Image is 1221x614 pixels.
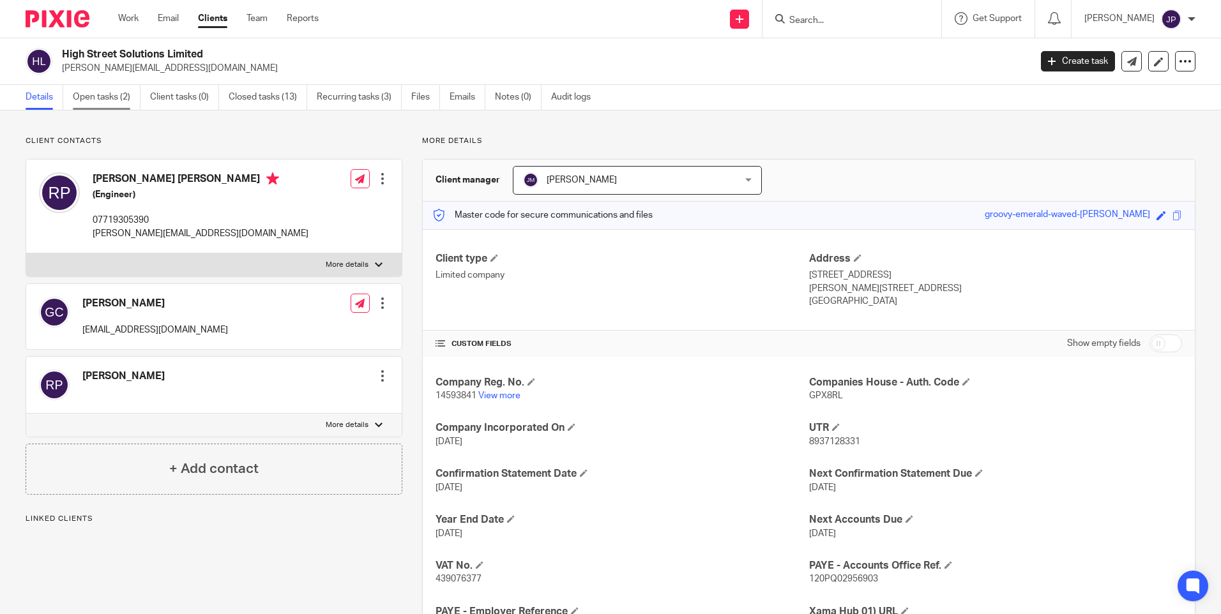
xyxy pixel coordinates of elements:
span: 8937128331 [809,437,860,446]
span: [DATE] [809,483,836,492]
a: Client tasks (0) [150,85,219,110]
a: Files [411,85,440,110]
h4: Company Reg. No. [436,376,808,389]
img: svg%3E [523,172,538,188]
div: groovy-emerald-waved-[PERSON_NAME] [985,208,1150,223]
p: [EMAIL_ADDRESS][DOMAIN_NAME] [82,324,228,336]
h4: Company Incorporated On [436,421,808,435]
a: Clients [198,12,227,25]
h4: [PERSON_NAME] [82,297,228,310]
span: [DATE] [436,529,462,538]
img: svg%3E [39,370,70,400]
h4: UTR [809,421,1182,435]
a: Audit logs [551,85,600,110]
label: Show empty fields [1067,337,1141,350]
h4: Address [809,252,1182,266]
h4: Next Confirmation Statement Due [809,467,1182,481]
p: [STREET_ADDRESS] [809,269,1182,281]
p: More details [326,260,368,270]
p: More details [326,420,368,430]
h2: High Street Solutions Limited [62,48,830,61]
img: svg%3E [1161,9,1181,29]
p: [GEOGRAPHIC_DATA] [809,295,1182,308]
a: View more [478,391,520,400]
span: GPX8RL [809,391,843,400]
img: Pixie [26,10,89,27]
img: svg%3E [39,172,80,213]
p: [PERSON_NAME][EMAIL_ADDRESS][DOMAIN_NAME] [62,62,1022,75]
h4: VAT No. [436,559,808,573]
h4: [PERSON_NAME] [82,370,165,383]
h4: Next Accounts Due [809,513,1182,527]
a: Closed tasks (13) [229,85,307,110]
span: [DATE] [436,437,462,446]
a: Open tasks (2) [73,85,140,110]
h3: Client manager [436,174,500,186]
h4: [PERSON_NAME] [PERSON_NAME] [93,172,308,188]
h4: + Add contact [169,459,259,479]
i: Primary [266,172,279,185]
img: svg%3E [39,297,70,327]
p: [PERSON_NAME] [1084,12,1155,25]
h4: Year End Date [436,513,808,527]
h5: (Engineer) [93,188,308,201]
p: 07719305390 [93,214,308,227]
p: More details [422,136,1195,146]
span: Get Support [973,14,1022,23]
a: Create task [1041,51,1115,71]
span: [PERSON_NAME] [547,176,617,184]
a: Email [158,12,179,25]
a: Reports [287,12,319,25]
a: Emails [450,85,485,110]
p: Client contacts [26,136,402,146]
h4: PAYE - Accounts Office Ref. [809,559,1182,573]
p: Master code for secure communications and files [432,209,653,221]
a: Team [246,12,268,25]
h4: Companies House - Auth. Code [809,376,1182,389]
h4: Client type [436,252,808,266]
span: [DATE] [809,529,836,538]
span: [DATE] [436,483,462,492]
span: 14593841 [436,391,476,400]
span: 439076377 [436,574,482,583]
h4: CUSTOM FIELDS [436,339,808,349]
p: [PERSON_NAME][EMAIL_ADDRESS][DOMAIN_NAME] [93,227,308,240]
p: [PERSON_NAME][STREET_ADDRESS] [809,282,1182,295]
a: Recurring tasks (3) [317,85,402,110]
p: Linked clients [26,514,402,524]
h4: Confirmation Statement Date [436,467,808,481]
p: Limited company [436,269,808,281]
a: Work [118,12,139,25]
span: 120PQ02956903 [809,574,878,583]
input: Search [788,15,903,27]
a: Notes (0) [495,85,542,110]
img: svg%3E [26,48,52,75]
a: Details [26,85,63,110]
